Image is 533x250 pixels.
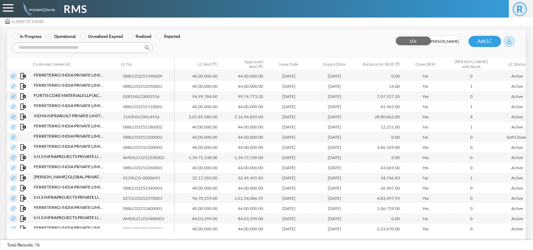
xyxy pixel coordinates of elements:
[312,142,357,152] td: [DATE]
[357,152,403,163] td: 0.00
[403,101,449,112] td: No
[34,133,104,139] span: Ferreterro India Private Limited (ACC0005516)
[12,42,153,53] input: Search:
[357,112,403,122] td: 28,80,862.00
[312,193,357,203] td: [DATE]
[175,122,220,132] td: 40,00,000.00
[403,152,449,163] td: Yes
[220,91,266,101] td: 99,74,773.20
[80,33,123,40] label: Unrealized Expired
[220,122,266,132] td: 44,00,000.00
[5,19,10,24] img: admin
[449,213,494,224] td: 0
[220,224,266,234] td: 44,00,000.00
[312,152,357,163] td: [DATE]
[220,203,266,213] td: 44,00,000.00
[266,203,312,213] td: [DATE]
[357,193,403,203] td: 4,83,497.95
[449,203,494,213] td: 0
[31,58,118,71] th: Customer Name(Id): activate to sort column ascending
[357,122,403,132] td: 12,251.00
[120,112,177,122] td: 1143NILC0014926
[357,58,403,71] th: Balance for BOE (₹): activate to sort column ascending
[13,19,44,24] span: Letter Of Credit
[20,93,27,100] img: Map Invoice
[20,114,27,120] img: Map Invoice
[312,132,357,142] td: [DATE]
[266,71,312,81] td: [DATE]
[20,124,27,130] img: Map Invoice
[266,81,312,91] td: [DATE]
[7,58,31,71] th: &nbsp;: activate to sort column descending
[120,173,177,183] td: 0129LCO-0000693
[428,36,461,47] span: [PERSON_NAME]
[220,58,266,71] th: Approved Amt (₹) : activate to sort column ascending
[10,103,17,110] img: Edit LC
[120,193,177,203] td: 027LC03252370001
[266,58,312,71] th: Issue Date: activate to sort column ascending
[118,58,175,71] th: LC No.: activate to sort column ascending
[20,226,27,232] img: Map Invoice
[403,71,449,81] td: No
[403,203,449,213] td: Yes
[175,91,220,101] td: 94,99,784.00
[449,173,494,183] td: 1
[20,73,27,79] img: Map Invoice
[403,213,449,224] td: No
[312,163,357,173] td: [DATE]
[220,132,266,142] td: 44,00,000.00
[312,91,357,101] td: [DATE]
[10,215,17,222] img: Edit LC
[266,213,312,224] td: [DATE]
[175,163,220,173] td: 40,00,000.00
[120,203,177,213] td: 088LC03252400001
[20,175,27,181] img: Map Invoice
[403,81,449,91] td: No
[403,224,449,234] td: Yes
[357,91,403,101] td: 7,07,527.20
[403,132,449,142] td: No
[34,72,104,78] span: Ferreterro India Private Limited (ACC0005516)
[220,142,266,152] td: 44,00,000.00
[449,112,494,122] td: 4
[312,203,357,213] td: [DATE]
[34,164,104,170] span: Ferreterro India Private Limited (ACC0005516)
[34,153,104,160] span: S.n.s Infraprojects Private Limited (ACC0330207)
[449,58,494,71] th: BOEs with Bank: activate to sort column ascending
[10,154,17,161] img: Edit LC
[449,142,494,152] td: 0
[34,194,104,200] span: S.n.s Infraprojects Private Limited (ACC0330207)
[20,83,27,90] img: Map Invoice
[403,163,449,173] td: Yes
[312,213,357,224] td: [DATE]
[20,185,27,191] img: Map Invoice
[175,142,220,152] td: 40,00,000.00
[357,173,403,183] td: 34,746.83
[357,132,403,142] td: 0.00
[10,124,17,131] img: Edit LC
[403,112,449,122] td: Yes
[10,93,17,100] img: Edit LC
[20,2,55,16] img: admin
[469,36,501,47] button: Add LC
[449,91,494,101] td: 0
[120,81,177,91] td: 088LC03252050001
[46,33,76,40] label: Operational
[266,224,312,234] td: [DATE]
[10,83,17,90] img: Edit LC
[266,122,312,132] td: [DATE]
[266,132,312,142] td: [DATE]
[10,73,17,80] img: Edit LC
[449,122,494,132] td: 1
[120,213,177,224] td: AMDILCU252400001
[395,36,428,47] span: LCs
[220,152,266,163] td: 1,34,72,338.00
[220,173,266,183] td: 32,49,455.83
[10,164,17,171] img: Edit LC
[20,216,27,222] img: Map Invoice
[266,142,312,152] td: [DATE]
[175,71,220,81] td: 40,00,000.00
[403,91,449,101] td: Yes
[507,39,512,44] img: download_blue.svg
